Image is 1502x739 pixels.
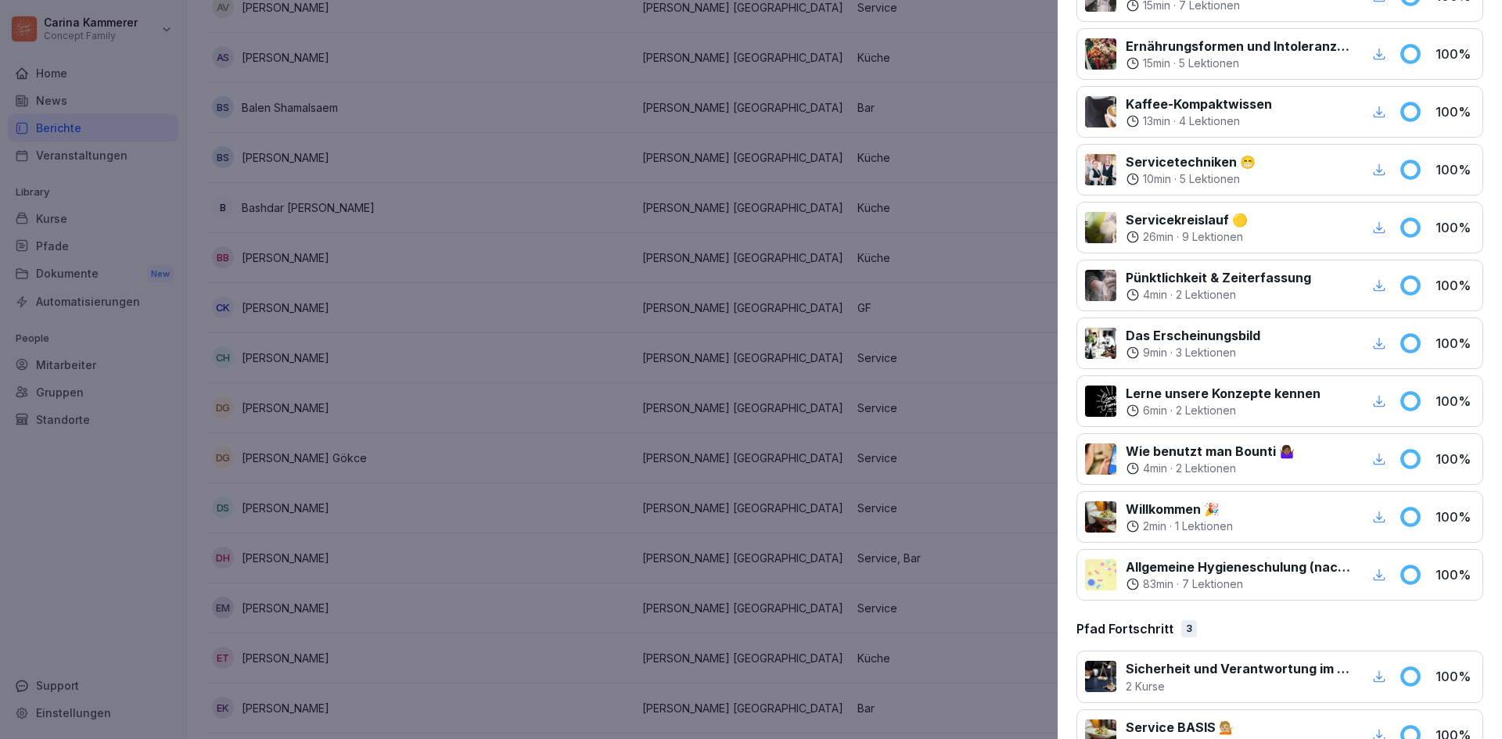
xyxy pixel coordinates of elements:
[1126,229,1248,245] div: ·
[1179,56,1239,71] p: 5 Lektionen
[1176,287,1236,303] p: 2 Lektionen
[1126,95,1272,113] p: Kaffee-Kompaktwissen
[1126,152,1256,171] p: Servicetechniken 😁
[1126,56,1350,71] div: ·
[1436,392,1475,411] p: 100 %
[1143,518,1166,534] p: 2 min
[1126,558,1350,576] p: Allgemeine Hygieneschulung (nach LMHV §4)
[1076,619,1173,638] p: Pfad Fortschritt
[1436,218,1475,237] p: 100 %
[1436,102,1475,121] p: 100 %
[1126,403,1321,418] div: ·
[1126,500,1233,518] p: Willkommen 🎉
[1126,461,1295,476] div: ·
[1436,450,1475,468] p: 100 %
[1126,345,1260,361] div: ·
[1126,576,1350,592] div: ·
[1436,667,1475,686] p: 100 %
[1126,384,1321,403] p: Lerne unsere Konzepte kennen
[1143,56,1170,71] p: 15 min
[1176,461,1236,476] p: 2 Lektionen
[1176,403,1236,418] p: 2 Lektionen
[1143,171,1171,187] p: 10 min
[1126,518,1233,534] div: ·
[1126,210,1248,229] p: Servicekreislauf 🟡
[1143,403,1167,418] p: 6 min
[1126,718,1234,737] p: Service BASIS 💁🏼
[1436,565,1475,584] p: 100 %
[1182,576,1243,592] p: 7 Lektionen
[1175,518,1233,534] p: 1 Lektionen
[1181,620,1197,637] div: 3
[1143,345,1167,361] p: 9 min
[1182,229,1243,245] p: 9 Lektionen
[1126,326,1260,345] p: Das Erscheinungsbild
[1176,345,1236,361] p: 3 Lektionen
[1143,461,1167,476] p: 4 min
[1143,287,1167,303] p: 4 min
[1143,576,1173,592] p: 83 min
[1436,160,1475,179] p: 100 %
[1436,276,1475,295] p: 100 %
[1143,229,1173,245] p: 26 min
[1126,678,1350,694] p: 2 Kurse
[1143,113,1170,129] p: 13 min
[1126,442,1295,461] p: Wie benutzt man Bounti 🤷🏾‍♀️
[1126,287,1311,303] div: ·
[1126,171,1256,187] div: ·
[1126,113,1272,129] div: ·
[1126,659,1350,678] p: Sicherheit und Verantwortung im Arbeitsalltag 🔐 SERVICE
[1126,268,1311,287] p: Pünktlichkeit & Zeiterfassung
[1436,508,1475,526] p: 100 %
[1180,171,1240,187] p: 5 Lektionen
[1126,37,1350,56] p: Ernährungsformen und Intoleranzen verstehen
[1179,113,1240,129] p: 4 Lektionen
[1436,334,1475,353] p: 100 %
[1436,45,1475,63] p: 100 %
